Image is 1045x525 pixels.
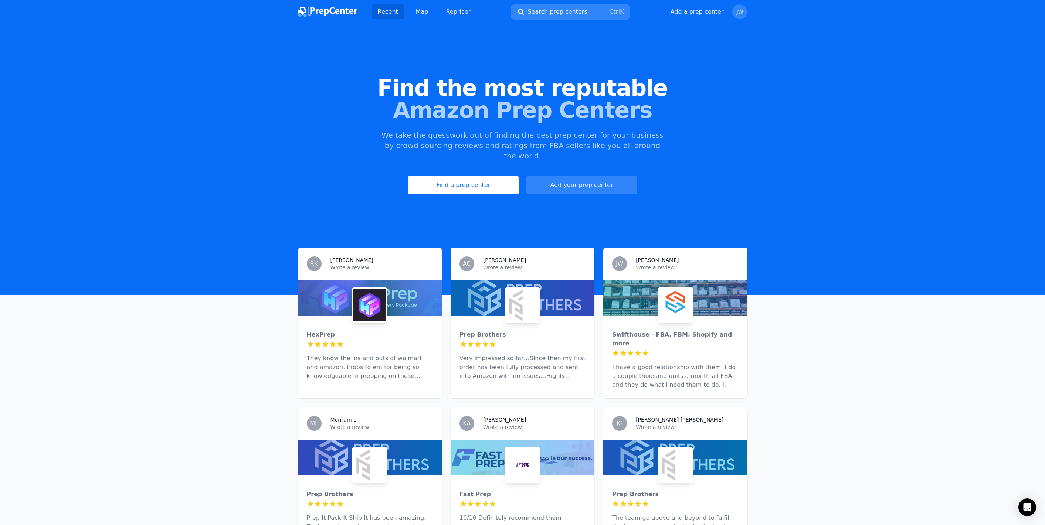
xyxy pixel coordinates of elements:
span: KA [463,420,471,426]
span: JW [736,9,743,14]
p: Wrote a review [330,264,433,271]
a: Recent [372,4,404,19]
button: Add a prep center [671,7,724,16]
span: RK [310,261,318,267]
h3: [PERSON_NAME] [PERSON_NAME] [636,416,723,423]
p: I have a good relationship with them. I do a couple thousand units a month all FBA and they do wh... [612,363,738,389]
span: Find the most reputable [12,77,1033,99]
p: Wrote a review [330,423,433,431]
div: Open Intercom Messenger [1018,498,1036,516]
a: RK[PERSON_NAME]Wrote a reviewHexPrepHexPrepThey know the ins and outs of walmart and amazon. Prop... [298,248,442,398]
h3: Merriam L. [330,416,358,423]
button: Search prep centersCtrlK [511,4,630,20]
p: Wrote a review [483,264,586,271]
div: Prep Brothers [612,490,738,499]
h3: [PERSON_NAME] [483,256,526,264]
h3: [PERSON_NAME] [636,256,679,264]
a: Map [410,4,434,19]
a: Find a prep center [408,176,519,194]
img: HexPrep [353,289,386,321]
p: Wrote a review [636,264,738,271]
span: Search prep centers [527,7,587,16]
p: They know the ins and outs of walmart and amazon. Props to em for being so knowledgeable in prepp... [307,354,433,381]
span: Amazon Prep Centers [12,99,1033,121]
kbd: K [620,8,624,15]
div: Prep Brothers [459,330,586,339]
span: ML [310,420,318,426]
div: Swifthouse - FBA, FBM, Shopify and more [612,330,738,348]
button: JW [732,4,747,19]
img: Prep Brothers [659,449,692,481]
span: JG [617,420,623,426]
div: HexPrep [307,330,433,339]
img: Prep Brothers [506,289,539,321]
h3: [PERSON_NAME] [330,256,373,264]
div: Fast Prep [459,490,586,499]
span: AC [463,261,471,267]
img: Fast Prep [506,449,539,481]
p: Wrote a review [636,423,738,431]
h3: [PERSON_NAME] [483,416,526,423]
kbd: Ctrl [609,8,620,15]
img: Swifthouse - FBA, FBM, Shopify and more [659,289,692,321]
span: JW [616,261,624,267]
a: JW[PERSON_NAME]Wrote a reviewSwifthouse - FBA, FBM, Shopify and moreSwifthouse - FBA, FBM, Shopif... [603,248,747,398]
a: AC[PERSON_NAME]Wrote a reviewPrep BrothersPrep BrothersVery impressed so far…Since then my first ... [451,248,594,398]
p: Wrote a review [483,423,586,431]
p: Very impressed so far…Since then my first order has been fully processed and sent into Amazon wit... [459,354,586,381]
p: 10/10 Definitely recommend them [459,514,586,522]
div: Prep Brothers [307,490,433,499]
button: Add your prep center [526,176,637,194]
img: PrepCenter [298,7,357,17]
a: Repricer [440,4,477,19]
img: Prep Brothers [353,449,386,481]
p: We take the guesswork out of finding the best prep center for your business by crowd-sourcing rev... [381,130,665,161]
